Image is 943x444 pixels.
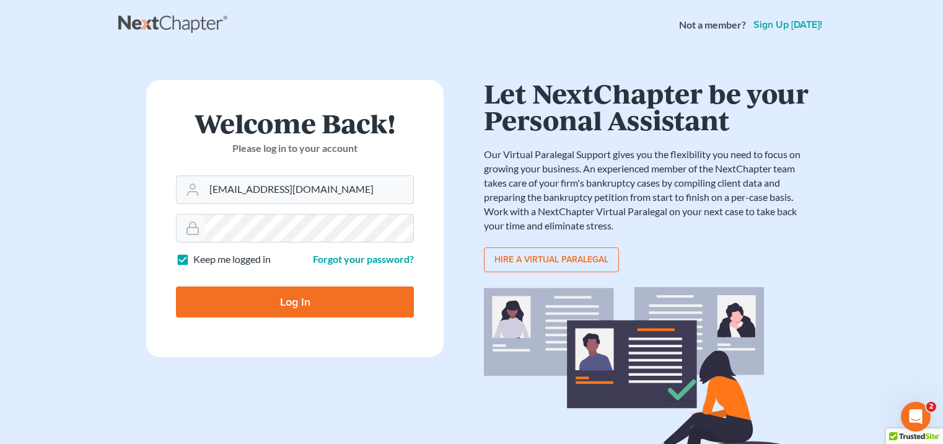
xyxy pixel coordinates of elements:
[204,176,413,203] input: Email Address
[176,286,414,317] input: Log In
[484,247,619,272] a: Hire a virtual paralegal
[176,141,414,156] p: Please log in to your account
[484,80,812,133] h1: Let NextChapter be your Personal Assistant
[901,402,931,432] iframe: Intercom live chat
[313,253,414,265] a: Forgot your password?
[751,20,825,30] a: Sign up [DATE]!
[176,110,414,136] h1: Welcome Back!
[926,402,936,412] span: 2
[193,252,271,267] label: Keep me logged in
[484,148,812,233] p: Our Virtual Paralegal Support gives you the flexibility you need to focus on growing your busines...
[679,18,746,32] strong: Not a member?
